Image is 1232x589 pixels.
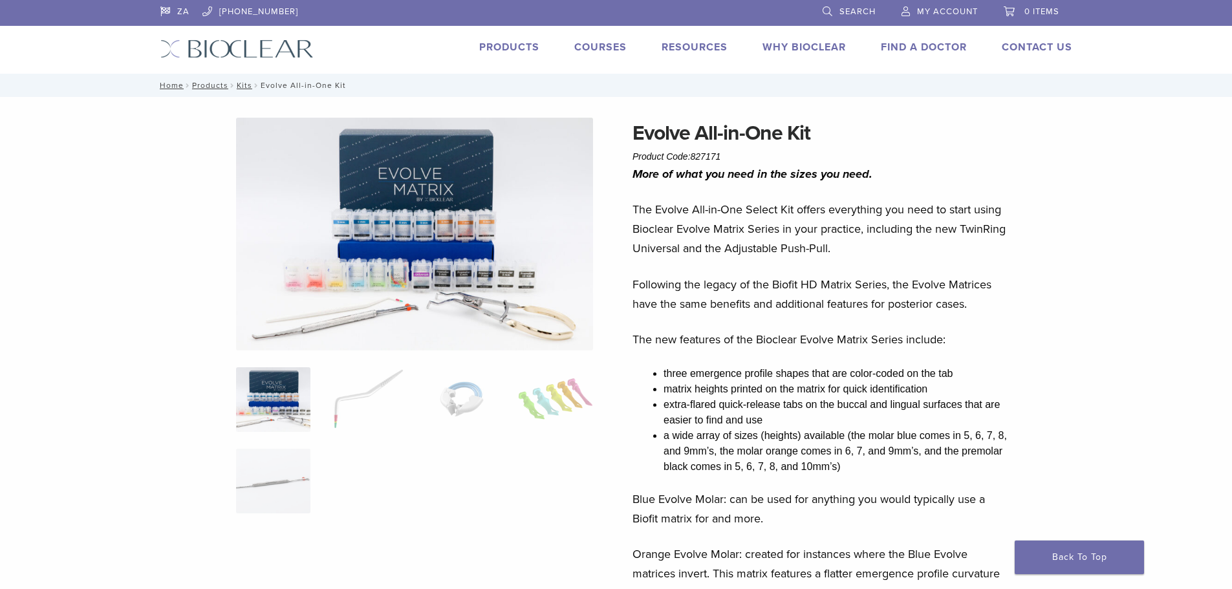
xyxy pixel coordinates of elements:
[236,367,310,432] img: IMG_0457-scaled-e1745362001290-300x300.jpg
[151,74,1082,97] nav: Evolve All-in-One Kit
[632,275,1013,314] p: Following the legacy of the Biofit HD Matrix Series, the Evolve Matrices have the same benefits a...
[632,330,1013,349] p: The new features of the Bioclear Evolve Matrix Series include:
[228,82,237,89] span: /
[632,118,1013,149] h1: Evolve All-in-One Kit
[762,41,846,54] a: Why Bioclear
[237,81,252,90] a: Kits
[662,41,728,54] a: Resources
[881,41,967,54] a: Find A Doctor
[632,151,720,162] span: Product Code:
[1024,6,1059,17] span: 0 items
[252,82,261,89] span: /
[330,367,404,432] img: Evolve All-in-One Kit - Image 2
[664,381,1013,397] li: matrix heights printed on the matrix for quick identification
[1015,541,1144,574] a: Back To Top
[632,167,872,181] i: More of what you need in the sizes you need.
[839,6,876,17] span: Search
[632,489,1013,528] p: Blue Evolve Molar: can be used for anything you would typically use a Biofit matrix for and more.
[192,81,228,90] a: Products
[236,118,593,350] img: IMG_0457
[691,151,721,162] span: 827171
[1002,41,1072,54] a: Contact Us
[156,81,184,90] a: Home
[632,200,1013,258] p: The Evolve All-in-One Select Kit offers everything you need to start using Bioclear Evolve Matrix...
[917,6,978,17] span: My Account
[574,41,627,54] a: Courses
[664,428,1013,475] li: a wide array of sizes (heights) available (the molar blue comes in 5, 6, 7, 8, and 9mm’s, the mol...
[518,367,592,432] img: Evolve All-in-One Kit - Image 4
[184,82,192,89] span: /
[160,39,314,58] img: Bioclear
[664,397,1013,428] li: extra-flared quick-release tabs on the buccal and lingual surfaces that are easier to find and use
[479,41,539,54] a: Products
[236,449,310,513] img: Evolve All-in-One Kit - Image 5
[664,366,1013,381] li: three emergence profile shapes that are color-coded on the tab
[424,367,499,432] img: Evolve All-in-One Kit - Image 3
